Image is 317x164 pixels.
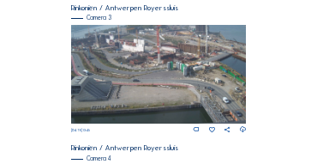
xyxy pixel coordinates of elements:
div: Camera 4 [71,155,247,161]
div: Camera 3 [71,15,247,21]
span: [DATE] 13:45 [71,128,90,132]
div: Rinkoniën / Antwerpen Royerssluis [71,144,247,152]
img: Image [71,25,247,124]
div: Rinkoniën / Antwerpen Royerssluis [71,4,247,12]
